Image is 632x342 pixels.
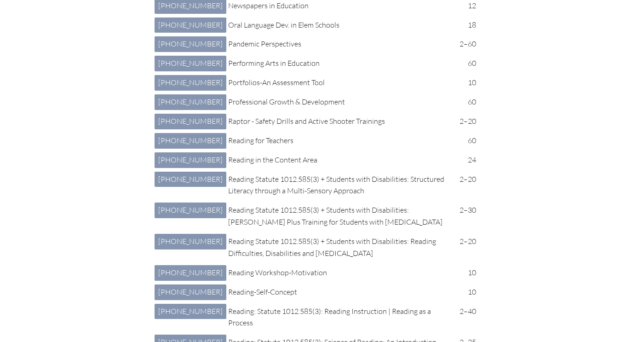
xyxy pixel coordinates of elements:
[457,135,476,147] p: 60
[155,172,226,187] a: [PHONE_NUMBER]
[155,203,226,218] a: [PHONE_NUMBER]
[155,284,226,300] a: [PHONE_NUMBER]
[155,75,226,91] a: [PHONE_NUMBER]
[228,19,449,31] p: Oral Language Dev. in Elem Schools
[457,19,476,31] p: 18
[457,204,476,216] p: 2–30
[457,96,476,108] p: 60
[228,204,449,228] p: Reading Statute 1012.585(3) + Students with Disabilities: [PERSON_NAME] Plus Training for Student...
[155,304,226,319] a: [PHONE_NUMBER]
[457,116,476,128] p: 2–20
[228,306,449,330] p: Reading: Statute 1012.585(3): Reading Instruction | Reading as a Process
[457,58,476,70] p: 60
[155,36,226,52] a: [PHONE_NUMBER]
[228,174,449,197] p: Reading Statute 1012.585(3) + Students with Disabilities: Structured Literacy through a Multi-Sen...
[155,152,226,168] a: [PHONE_NUMBER]
[457,154,476,166] p: 24
[228,135,449,147] p: Reading for Teachers
[155,265,226,281] a: [PHONE_NUMBER]
[228,286,449,298] p: Reading-Self-Concept
[228,58,449,70] p: Performing Arts in Education
[155,234,226,249] a: [PHONE_NUMBER]
[228,236,449,260] p: Reading Statute 1012.585(3) + Students with Disabilities: Reading Difficulties, Disabilities and ...
[457,286,476,298] p: 10
[155,94,226,110] a: [PHONE_NUMBER]
[155,114,226,129] a: [PHONE_NUMBER]
[457,77,476,89] p: 10
[155,17,226,33] a: [PHONE_NUMBER]
[457,38,476,50] p: 2–60
[457,236,476,248] p: 2–20
[155,133,226,149] a: [PHONE_NUMBER]
[228,116,449,128] p: Raptor - Safety Drills and Active Shooter Trainings
[228,154,449,166] p: Reading in the Content Area
[228,96,449,108] p: Professional Growth & Development
[457,306,476,318] p: 2–40
[228,267,449,279] p: Reading Workshop-Motivation
[457,267,476,279] p: 10
[155,56,226,71] a: [PHONE_NUMBER]
[457,174,476,185] p: 2–20
[228,77,449,89] p: Portfolios-An Assessment Tool
[228,38,449,50] p: Pandemic Perspectives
